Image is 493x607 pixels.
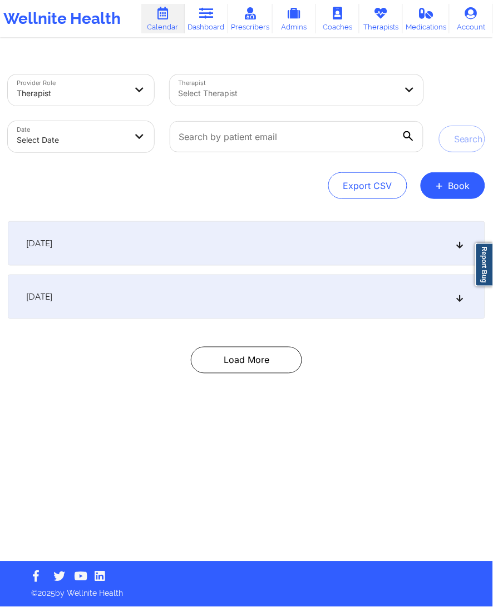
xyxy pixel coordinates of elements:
[228,4,273,33] a: Prescribers
[359,4,403,33] a: Therapists
[191,347,302,374] button: Load More
[185,4,228,33] a: Dashboard
[421,172,485,199] button: +Book
[170,121,424,152] input: Search by patient email
[316,4,359,33] a: Coaches
[273,4,316,33] a: Admins
[26,291,52,302] span: [DATE]
[328,172,407,199] button: Export CSV
[17,81,126,106] div: Therapist
[436,182,444,188] span: +
[23,580,470,599] p: © 2025 by Wellnite Health
[403,4,450,33] a: Medications
[450,4,493,33] a: Account
[17,128,126,152] div: Select Date
[26,238,52,249] span: [DATE]
[141,4,185,33] a: Calendar
[475,243,493,287] a: Report Bug
[439,126,485,152] button: Search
